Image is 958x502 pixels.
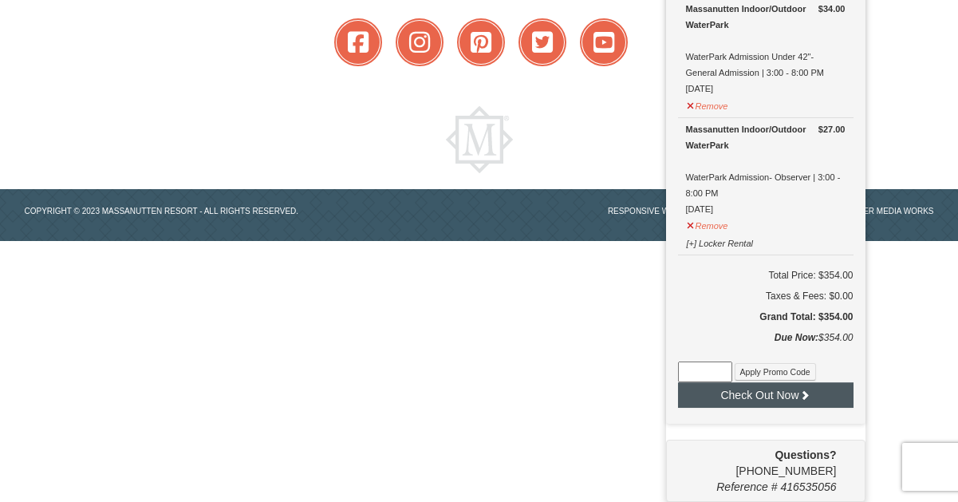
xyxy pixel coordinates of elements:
button: [+] Locker Rental [686,231,754,251]
span: 416535056 [780,480,836,493]
strong: Questions? [775,449,836,461]
a: Responsive website design and development by Propeller Media Works [608,207,934,215]
div: Taxes & Fees: $0.00 [678,288,854,304]
h5: Grand Total: $354.00 [678,309,854,325]
button: Remove [686,214,729,234]
button: Check Out Now [678,382,854,408]
p: Copyright © 2023 Massanutten Resort - All Rights Reserved. [13,205,479,217]
div: WaterPark Admission Under 42"- General Admission | 3:00 - 8:00 PM [DATE] [686,1,846,97]
strong: $34.00 [818,1,846,17]
button: Remove [686,94,729,114]
h6: Total Price: $354.00 [678,267,854,283]
div: $354.00 [678,330,854,362]
button: Apply Promo Code [735,363,816,381]
strong: Due Now: [775,332,818,343]
div: Massanutten Indoor/Outdoor WaterPark [686,1,846,33]
div: WaterPark Admission- Observer | 3:00 - 8:00 PM [DATE] [686,121,846,217]
strong: $27.00 [818,121,846,137]
span: Reference # [716,480,777,493]
span: [PHONE_NUMBER] [678,447,837,477]
img: Massanutten Resort Logo [446,106,513,173]
div: Massanutten Indoor/Outdoor WaterPark [686,121,846,153]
